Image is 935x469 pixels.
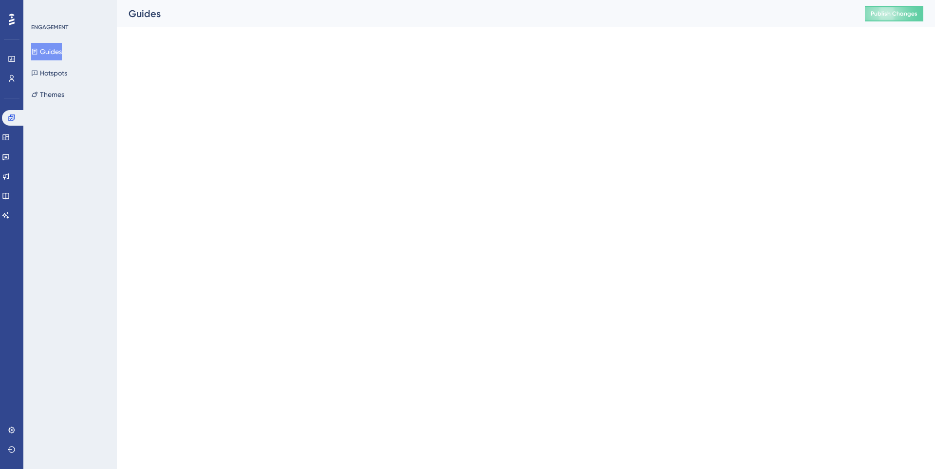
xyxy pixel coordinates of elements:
[31,23,68,31] div: ENGAGEMENT
[31,43,62,60] button: Guides
[129,7,841,20] div: Guides
[31,86,64,103] button: Themes
[865,6,923,21] button: Publish Changes
[871,10,917,18] span: Publish Changes
[31,64,67,82] button: Hotspots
